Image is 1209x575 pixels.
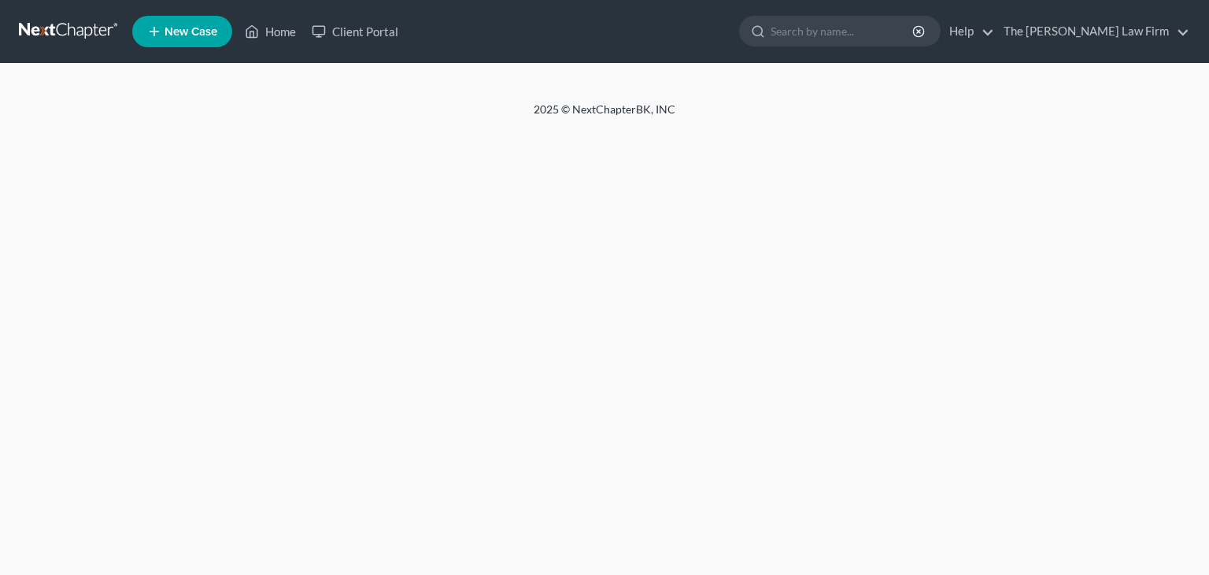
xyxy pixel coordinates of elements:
[996,17,1189,46] a: The [PERSON_NAME] Law Firm
[771,17,915,46] input: Search by name...
[941,17,994,46] a: Help
[165,26,217,38] span: New Case
[304,17,406,46] a: Client Portal
[156,102,1053,130] div: 2025 © NextChapterBK, INC
[237,17,304,46] a: Home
